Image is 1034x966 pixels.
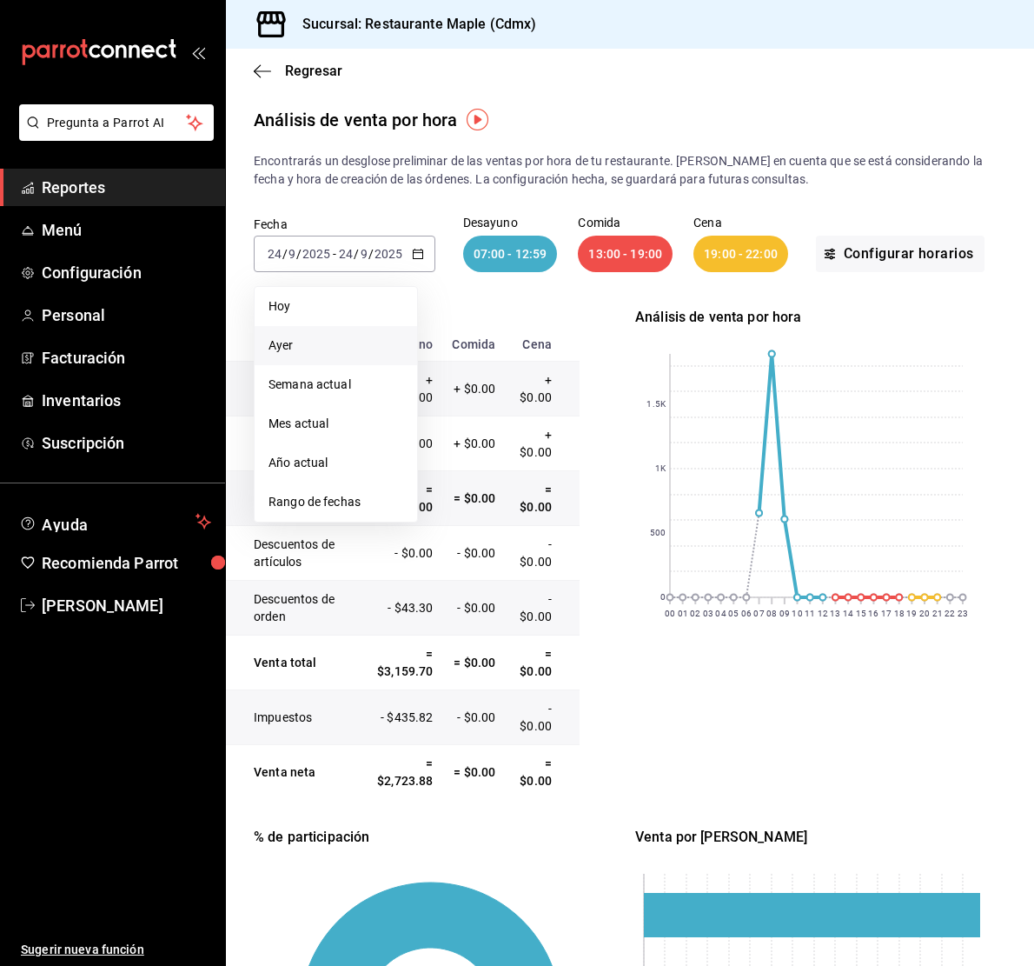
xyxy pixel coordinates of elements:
span: / [296,247,302,261]
input: ---- [374,247,403,261]
span: / [282,247,288,261]
td: = $0.00 [505,636,580,690]
text: 16 [868,609,878,618]
td: + $0.00 [442,416,505,471]
span: Mes actual [268,415,403,433]
td: = $0.00 [505,471,580,526]
span: / [354,247,359,261]
td: = $0.00 [442,636,505,690]
text: 22 [945,609,955,618]
text: 15 [856,609,866,618]
text: 18 [894,609,905,618]
text: 04 [715,609,726,618]
td: Venta neta [226,745,362,800]
span: Sugerir nueva función [21,941,211,959]
span: Semana actual [268,376,403,394]
td: + $0.00 [505,416,580,471]
text: 1K [655,464,666,474]
text: 500 [650,529,666,538]
text: 00 [665,609,675,618]
span: Año actual [268,454,403,472]
input: -- [338,247,354,261]
input: -- [360,247,368,261]
text: 11 [805,609,815,618]
span: Reportes [42,176,211,199]
text: 21 [932,609,943,618]
span: Ayuda [42,511,189,532]
div: 13:00 - 19:00 [578,236,673,272]
td: Cargos por servicio [226,416,362,471]
span: Inventarios [42,389,211,412]
td: - $0.00 [442,581,505,636]
div: % de participación [254,827,607,848]
td: Descuentos de orden [226,581,362,636]
td: - $435.82 [362,690,442,745]
text: 03 [703,609,713,618]
td: - $0.00 [505,526,580,581]
text: 23 [958,609,968,618]
div: Venta por [PERSON_NAME] [635,827,989,848]
text: 05 [728,609,739,618]
a: Pregunta a Parrot AI [12,126,214,144]
span: - [333,247,336,261]
span: Suscripción [42,431,211,455]
span: [PERSON_NAME] [42,594,211,617]
td: Descuentos de artículos [226,526,362,581]
button: Regresar [254,63,342,79]
text: 01 [678,609,688,618]
td: + $0.00 [505,362,580,416]
p: Desayuno [463,217,558,229]
text: 1.5K [646,400,666,410]
input: -- [288,247,296,261]
td: = $3,159.70 [362,636,442,690]
input: -- [267,247,282,261]
text: 13 [830,609,840,618]
text: 02 [690,609,700,618]
text: 17 [881,609,891,618]
td: - $0.00 [442,526,505,581]
td: - $0.00 [442,690,505,745]
text: 10 [792,609,802,618]
p: Cena [693,217,788,229]
span: Menú [42,218,211,242]
td: Venta total [226,636,362,690]
img: Tooltip marker [467,109,488,130]
td: - $43.30 [362,581,442,636]
td: - $0.00 [362,526,442,581]
span: Personal [42,303,211,327]
td: - $0.00 [505,581,580,636]
input: ---- [302,247,331,261]
text: 08 [766,609,777,618]
text: 07 [753,609,764,618]
text: 06 [741,609,752,618]
td: = $0.00 [442,745,505,800]
span: Hoy [268,297,403,316]
td: - $0.00 [505,690,580,745]
p: Encontrarás un desglose preliminar de las ventas por hora de tu restaurante. [PERSON_NAME] en cue... [254,152,1006,189]
th: Cena [505,328,580,362]
td: Venta bruta [226,471,362,526]
span: Regresar [285,63,342,79]
p: Comida [578,217,673,229]
span: Configuración [42,261,211,284]
h3: Sucursal: Restaurante Maple (Cdmx) [288,14,536,35]
text: 12 [818,609,828,618]
button: Pregunta a Parrot AI [19,104,214,141]
span: Ayer [268,336,403,355]
td: = $0.00 [442,471,505,526]
text: 09 [779,609,790,618]
div: Análisis de venta por hora [254,107,457,133]
button: open_drawer_menu [191,45,205,59]
text: 0 [660,593,666,603]
td: = $2,723.88 [362,745,442,800]
text: 14 [843,609,853,618]
span: Pregunta a Parrot AI [47,114,187,132]
span: Facturación [42,346,211,370]
button: Configurar horarios [816,236,984,272]
text: 20 [919,609,930,618]
text: 19 [906,609,917,618]
td: = $0.00 [505,745,580,800]
div: Análisis de venta por hora [635,307,989,328]
label: Fecha [254,218,435,230]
